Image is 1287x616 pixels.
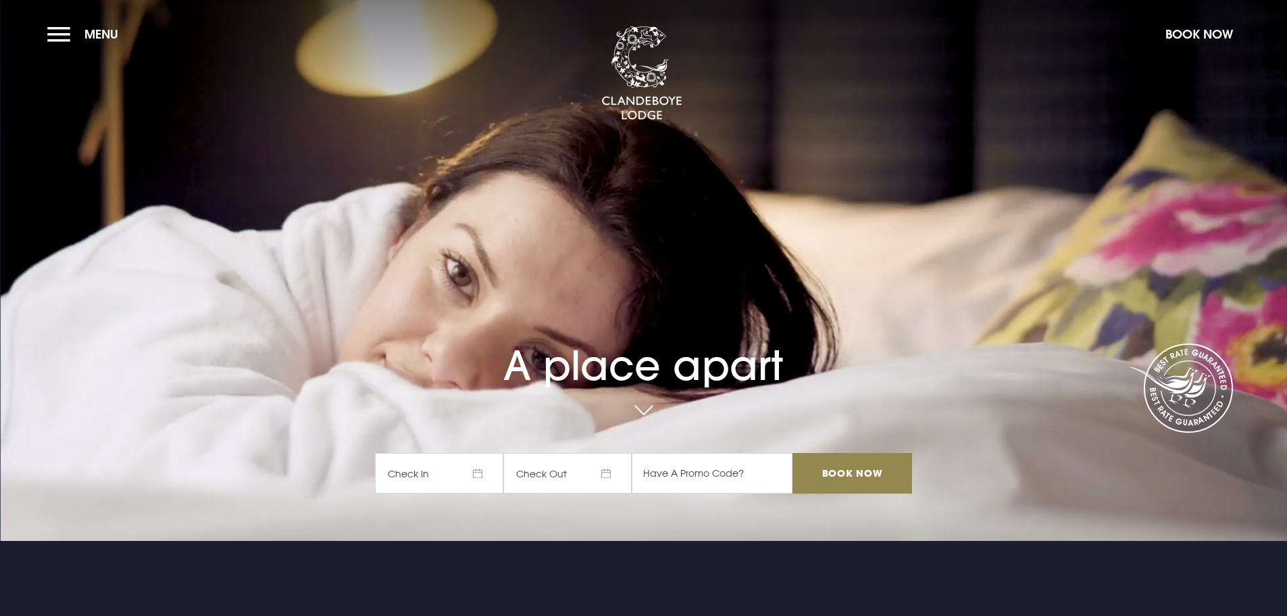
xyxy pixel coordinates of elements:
button: Menu [47,20,125,49]
img: Clandeboye Lodge [601,26,682,121]
h1: A place apart [375,304,911,389]
button: Book Now [1159,20,1240,49]
span: Check In [375,453,503,494]
input: Have A Promo Code? [632,453,792,494]
input: Book Now [792,453,911,494]
span: Check Out [503,453,632,494]
span: Menu [84,26,118,42]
